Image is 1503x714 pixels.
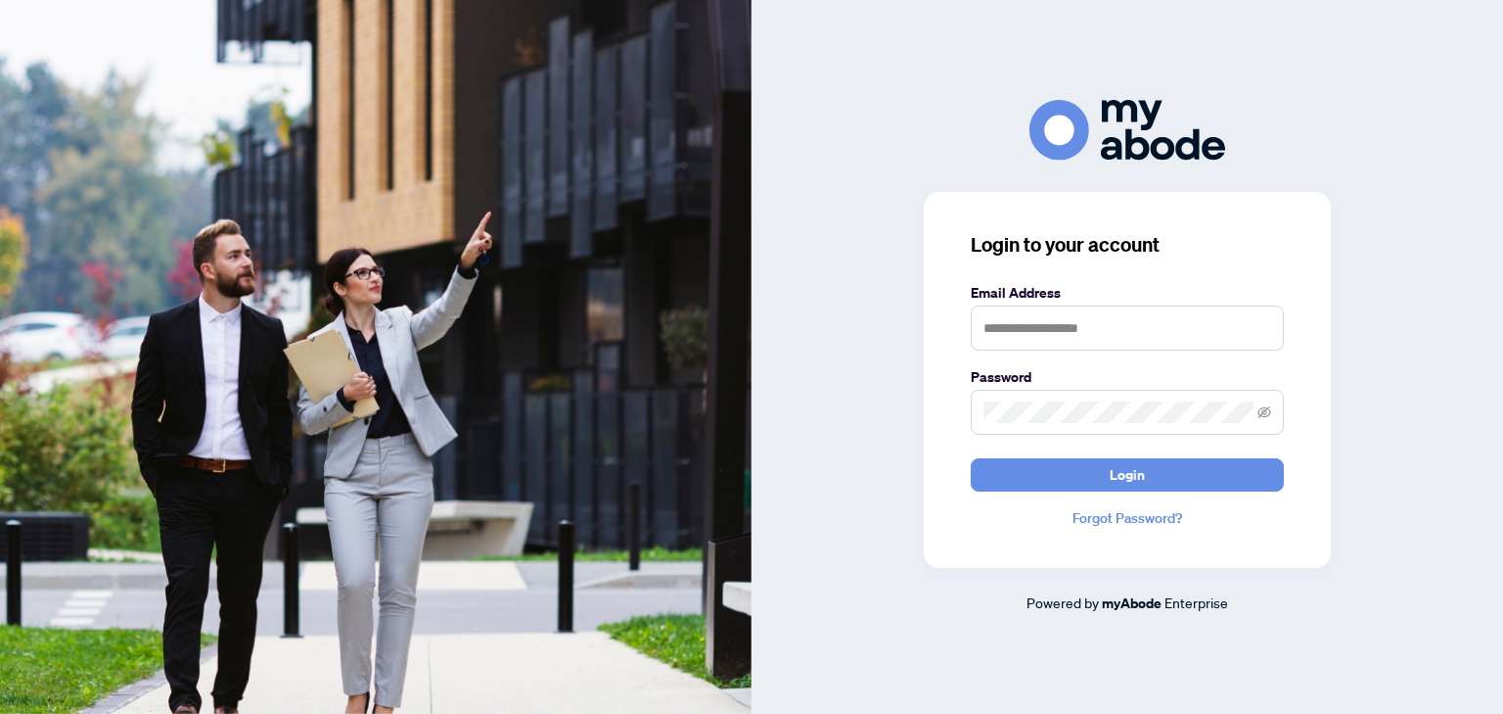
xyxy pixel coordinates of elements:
span: Login [1110,459,1145,491]
span: eye-invisible [1257,405,1271,419]
span: Powered by [1026,594,1099,611]
label: Password [971,366,1284,388]
a: myAbode [1102,593,1161,614]
img: ma-logo [1029,100,1225,160]
a: Forgot Password? [971,507,1284,529]
label: Email Address [971,282,1284,304]
span: Enterprise [1164,594,1228,611]
h3: Login to your account [971,231,1284,259]
button: Login [971,458,1284,492]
